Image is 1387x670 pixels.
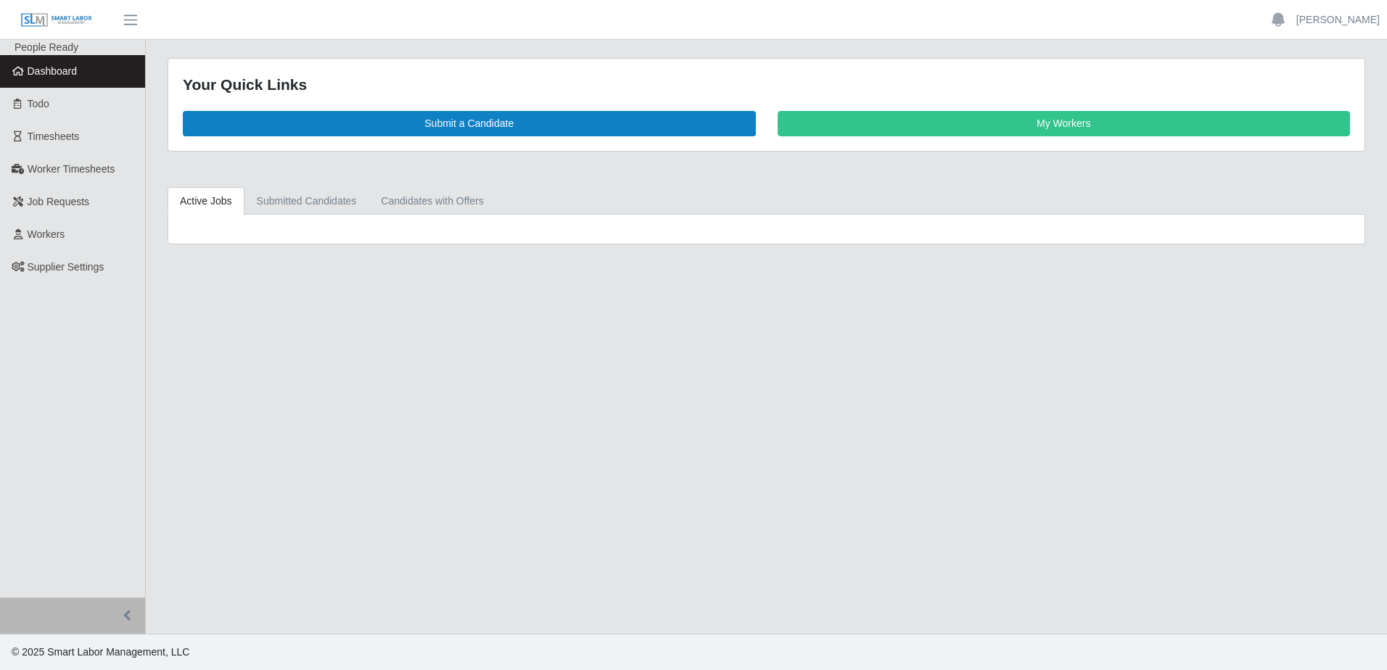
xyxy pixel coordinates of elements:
a: Submit a Candidate [183,111,756,136]
span: Todo [28,98,49,109]
a: Candidates with Offers [369,187,495,215]
img: SLM Logo [20,12,93,28]
span: © 2025 Smart Labor Management, LLC [12,646,189,658]
div: Your Quick Links [183,73,1350,96]
span: Workers [28,228,65,240]
span: People Ready [15,41,78,53]
span: Worker Timesheets [28,163,115,175]
a: My Workers [778,111,1351,136]
span: Dashboard [28,65,78,77]
span: Timesheets [28,131,80,142]
span: Supplier Settings [28,261,104,273]
a: Active Jobs [168,187,244,215]
a: Submitted Candidates [244,187,369,215]
a: [PERSON_NAME] [1296,12,1380,28]
span: Job Requests [28,196,90,207]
